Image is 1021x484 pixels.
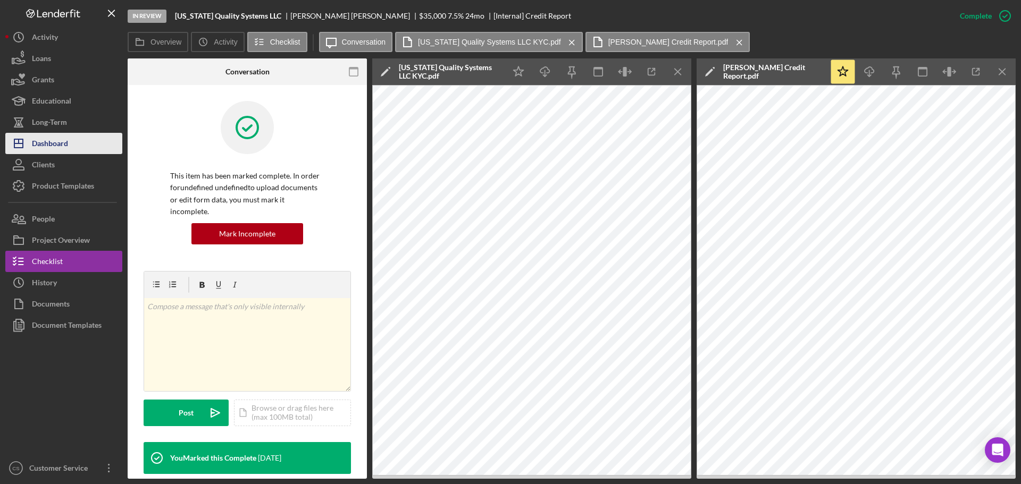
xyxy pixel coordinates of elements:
div: Long-Term [32,112,67,135]
button: Documents [5,293,122,315]
div: Activity [32,27,58,50]
div: Documents [32,293,70,317]
div: Grants [32,69,54,93]
button: Document Templates [5,315,122,336]
div: History [32,272,57,296]
div: 24 mo [465,12,484,20]
span: $35,000 [419,11,446,20]
p: This item has been marked complete. In order for undefined undefined to upload documents or edit ... [170,170,324,218]
div: Dashboard [32,133,68,157]
label: Activity [214,38,237,46]
button: Long-Term [5,112,122,133]
button: Activity [5,27,122,48]
button: Project Overview [5,230,122,251]
label: [US_STATE] Quality Systems LLC KYC.pdf [418,38,561,46]
button: Checklist [247,32,307,52]
label: Checklist [270,38,300,46]
button: Dashboard [5,133,122,154]
div: [US_STATE] Quality Systems LLC KYC.pdf [399,63,500,80]
button: Overview [128,32,188,52]
div: [Internal] Credit Report [493,12,571,20]
div: Document Templates [32,315,102,338]
div: Project Overview [32,230,90,253]
label: Conversation [342,38,386,46]
div: Customer Service [27,457,96,481]
button: Conversation [319,32,393,52]
button: Activity [191,32,244,52]
div: Clients [32,154,55,178]
button: Educational [5,90,122,112]
button: Mark Incomplete [191,223,303,244]
div: Checklist [32,251,63,275]
button: Checklist [5,251,122,272]
button: Complete [949,5,1016,27]
label: Overview [150,38,181,46]
button: Post [144,400,229,426]
button: Clients [5,154,122,175]
div: In Review [128,10,166,23]
div: [PERSON_NAME] Credit Report.pdf [723,63,824,80]
div: Mark Incomplete [219,223,275,244]
div: Complete [960,5,992,27]
button: CSCustomer Service [5,457,122,479]
button: Loans [5,48,122,69]
b: [US_STATE] Quality Systems LLC [175,12,281,20]
div: You Marked this Complete [170,454,256,462]
button: History [5,272,122,293]
div: Conversation [225,67,270,76]
div: Product Templates [32,175,94,199]
text: CS [12,465,19,471]
div: Educational [32,90,71,114]
div: Open Intercom Messenger [985,437,1010,463]
div: [PERSON_NAME] [PERSON_NAME] [290,12,419,20]
time: 2025-09-18 19:10 [258,454,281,462]
button: Product Templates [5,175,122,197]
button: [PERSON_NAME] Credit Report.pdf [585,32,750,52]
div: Loans [32,48,51,72]
label: [PERSON_NAME] Credit Report.pdf [608,38,729,46]
div: Post [179,400,194,426]
button: [US_STATE] Quality Systems LLC KYC.pdf [395,32,583,52]
div: People [32,208,55,232]
button: People [5,208,122,230]
button: Grants [5,69,122,90]
div: 7.5 % [448,12,464,20]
